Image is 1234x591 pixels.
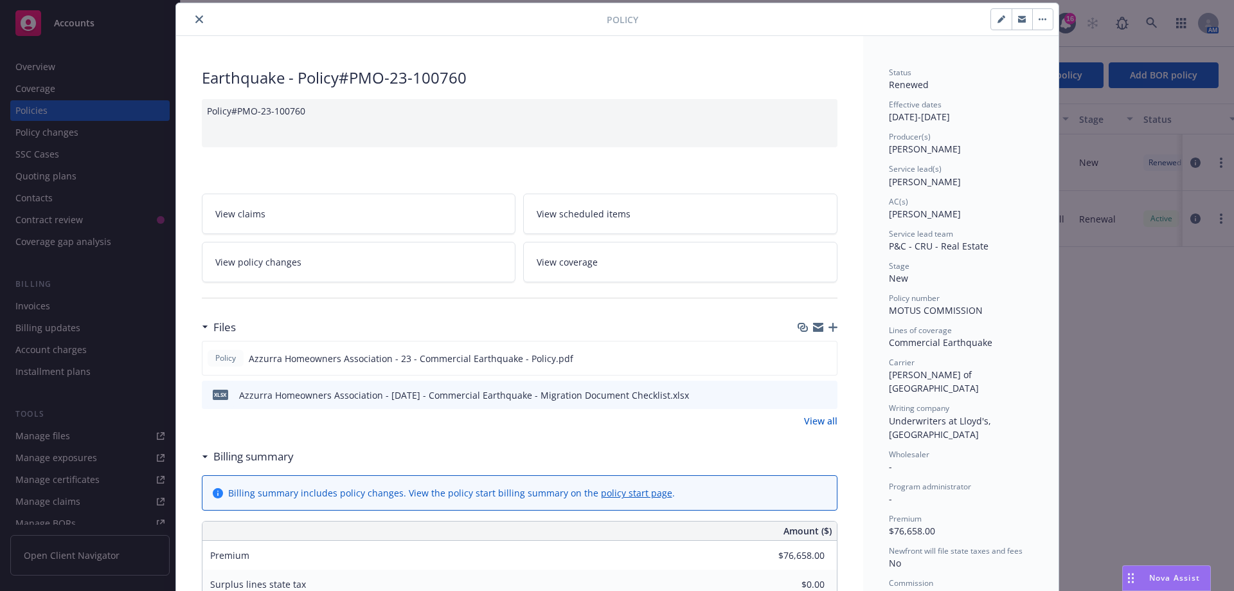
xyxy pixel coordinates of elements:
button: download file [800,352,810,365]
a: policy start page [601,487,672,499]
span: View policy changes [215,255,301,269]
span: Status [889,67,911,78]
span: Premium [210,549,249,561]
h3: Files [213,319,236,336]
span: Program administrator [889,481,971,492]
span: Producer(s) [889,131,931,142]
h3: Billing summary [213,448,294,465]
a: View policy changes [202,242,516,282]
button: Nova Assist [1122,565,1211,591]
button: close [192,12,207,27]
span: Renewed [889,78,929,91]
span: xlsx [213,390,228,399]
span: View claims [215,207,265,221]
span: Amount ($) [783,524,832,538]
span: New [889,272,908,284]
span: Service lead team [889,228,953,239]
span: No [889,557,901,569]
span: P&C - CRU - Real Estate [889,240,988,252]
button: preview file [821,388,832,402]
span: [PERSON_NAME] [889,208,961,220]
span: $76,658.00 [889,525,935,537]
span: [PERSON_NAME] of [GEOGRAPHIC_DATA] [889,368,979,394]
span: - [889,460,892,473]
button: download file [800,388,810,402]
div: Billing summary includes policy changes. View the policy start billing summary on the . [228,486,675,500]
span: - [889,493,892,505]
span: Stage [889,260,909,271]
span: Commission [889,577,933,588]
span: Nova Assist [1149,572,1200,583]
span: AC(s) [889,196,908,207]
span: Azzurra Homeowners Association - 23 - Commercial Earthquake - Policy.pdf [249,352,573,365]
span: Lines of coverage [889,325,952,336]
span: MOTUS COMMISSION [889,304,983,316]
div: Azzurra Homeowners Association - [DATE] - Commercial Earthquake - Migration Document Checklist.xlsx [239,388,689,402]
span: Premium [889,513,922,524]
span: Newfront will file state taxes and fees [889,545,1023,556]
span: [PERSON_NAME] [889,176,961,188]
span: View scheduled items [537,207,630,221]
span: Policy [213,352,238,364]
span: Wholesaler [889,449,929,460]
span: View coverage [537,255,598,269]
a: View claims [202,194,516,234]
span: Underwriters at Lloyd's, [GEOGRAPHIC_DATA] [889,415,994,441]
div: [DATE] - [DATE] [889,99,1033,123]
input: 0.00 [749,546,832,565]
span: Policy [607,13,638,26]
span: Effective dates [889,99,942,110]
span: Surplus lines state tax [210,578,306,590]
a: View all [804,414,837,428]
span: Writing company [889,403,949,414]
a: View scheduled items [523,194,837,234]
div: Drag to move [1123,566,1139,590]
button: preview file [820,352,832,365]
div: Earthquake - Policy#PMO-23-100760 [202,67,837,89]
span: Policy number [889,293,940,304]
span: Carrier [889,357,915,368]
span: Service lead(s) [889,163,942,174]
a: View coverage [523,242,837,282]
div: Billing summary [202,448,294,465]
div: Policy#PMO-23-100760 [202,99,837,147]
span: Commercial Earthquake [889,336,992,349]
div: Files [202,319,236,336]
span: [PERSON_NAME] [889,143,961,155]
